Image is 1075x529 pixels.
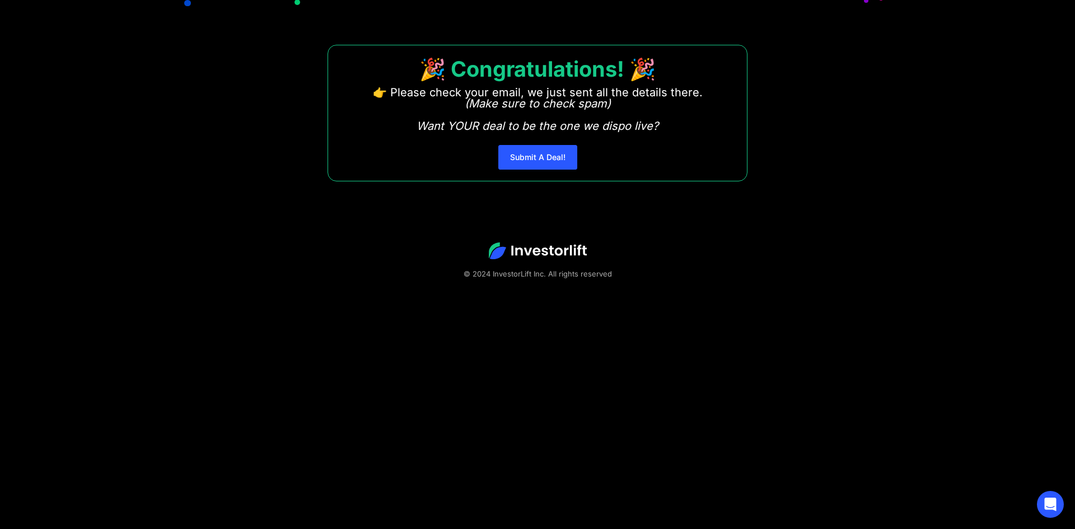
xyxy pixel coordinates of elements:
div: © 2024 InvestorLift Inc. All rights reserved [39,268,1036,279]
p: 👉 Please check your email, we just sent all the details there. ‍ [373,87,703,132]
a: Submit A Deal! [498,145,577,170]
strong: 🎉 Congratulations! 🎉 [419,56,656,82]
em: (Make sure to check spam) Want YOUR deal to be the one we dispo live? [417,97,658,133]
div: Open Intercom Messenger [1037,491,1064,518]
